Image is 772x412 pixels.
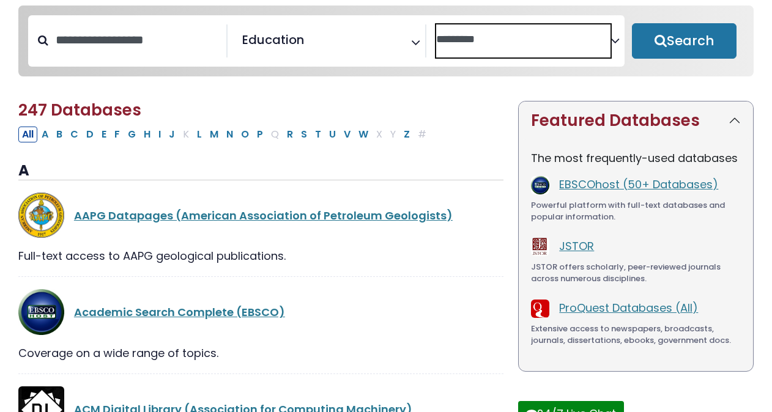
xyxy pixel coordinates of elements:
textarea: Search [436,34,611,46]
nav: Search filters [18,6,754,76]
p: The most frequently-used databases [531,150,741,166]
input: Search database by title or keyword [48,30,226,50]
div: Coverage on a wide range of topics. [18,345,503,361]
button: All [18,127,37,142]
button: Filter Results F [111,127,124,142]
a: EBSCOhost (50+ Databases) [559,177,718,192]
button: Filter Results A [38,127,52,142]
button: Filter Results Z [400,127,414,142]
button: Filter Results P [253,127,267,142]
button: Filter Results B [53,127,66,142]
span: 247 Databases [18,99,141,121]
a: Academic Search Complete (EBSCO) [74,304,285,320]
button: Filter Results D [83,127,97,142]
div: Powerful platform with full-text databases and popular information. [531,199,741,223]
div: Extensive access to newspapers, broadcasts, journals, dissertations, ebooks, government docs. [531,323,741,347]
button: Filter Results E [98,127,110,142]
button: Filter Results N [223,127,237,142]
button: Filter Results O [237,127,253,142]
a: AAPG Datapages (American Association of Petroleum Geologists) [74,208,453,223]
h3: A [18,162,503,180]
div: JSTOR offers scholarly, peer-reviewed journals across numerous disciplines. [531,261,741,285]
div: Full-text access to AAPG geological publications. [18,248,503,264]
button: Filter Results T [311,127,325,142]
span: Education [242,31,304,49]
button: Featured Databases [519,101,753,140]
li: Education [237,31,304,49]
a: JSTOR [559,238,594,254]
textarea: Search [306,37,315,50]
div: Alpha-list to filter by first letter of database name [18,126,431,141]
button: Filter Results I [155,127,165,142]
button: Filter Results C [67,127,82,142]
button: Filter Results R [283,127,297,142]
button: Submit for Search Results [632,23,737,59]
button: Filter Results J [165,127,179,142]
button: Filter Results W [355,127,372,142]
button: Filter Results M [206,127,222,142]
button: Filter Results S [297,127,311,142]
a: ProQuest Databases (All) [559,300,698,315]
button: Filter Results G [124,127,139,142]
button: Filter Results U [325,127,340,142]
button: Filter Results V [340,127,354,142]
button: Filter Results L [193,127,206,142]
button: Filter Results H [140,127,154,142]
